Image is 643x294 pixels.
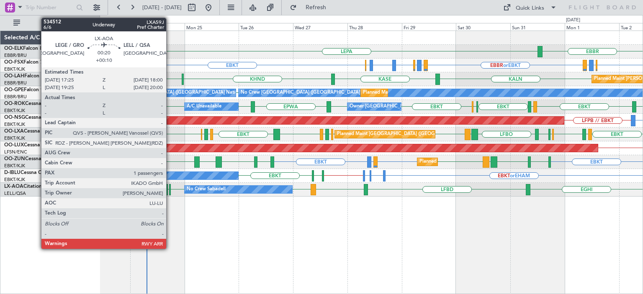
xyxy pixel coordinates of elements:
span: OO-GPE [4,87,24,92]
button: Refresh [286,1,336,14]
span: D-IBLU [4,170,21,175]
span: OO-LUX [4,143,24,148]
span: All Aircraft [22,20,88,26]
a: OO-FSXFalcon 7X [4,60,46,65]
input: Trip Number [26,1,74,14]
div: Tue 26 [239,23,293,31]
a: EBKT/KJK [4,121,25,128]
a: EBKT/KJK [4,176,25,183]
div: [DATE] [566,17,580,24]
a: OO-NSGCessna Citation CJ4 [4,115,72,120]
a: EBKT/KJK [4,66,25,72]
button: Quick Links [499,1,561,14]
div: Owner [GEOGRAPHIC_DATA]-[GEOGRAPHIC_DATA] [350,100,463,113]
a: OO-LUXCessna Citation CJ4 [4,143,70,148]
div: A/C Unavailable [187,100,221,113]
div: Mon 25 [185,23,239,31]
span: OO-ELK [4,46,23,51]
span: OO-LXA [4,129,24,134]
div: Fri 29 [402,23,456,31]
a: D-IBLUCessna Citation M2 [4,170,66,175]
a: OO-ZUNCessna Citation CJ4 [4,156,72,161]
span: [DATE] - [DATE] [142,4,182,11]
a: LFSN/ENC [4,149,27,155]
a: EBBR/BRU [4,94,27,100]
div: Planned Maint Kortrijk-[GEOGRAPHIC_DATA] [419,156,517,168]
div: No Crew Sabadell [187,183,226,196]
a: EBKT/KJK [4,163,25,169]
div: Sun 24 [130,23,185,31]
a: OO-ROKCessna Citation CJ4 [4,101,72,106]
a: EBKT/KJK [4,107,25,114]
div: Planned Maint [GEOGRAPHIC_DATA] ([GEOGRAPHIC_DATA] National) [363,87,514,99]
div: Mon 1 [565,23,619,31]
div: Thu 28 [347,23,402,31]
div: No Crew [GEOGRAPHIC_DATA] ([GEOGRAPHIC_DATA] National) [241,87,381,99]
span: LX-AOA [4,184,23,189]
button: All Aircraft [9,16,91,30]
a: LX-AOACitation Mustang [4,184,64,189]
a: OO-LAHFalcon 7X [4,74,47,79]
span: OO-LAH [4,74,24,79]
a: OO-LXACessna Citation CJ4 [4,129,70,134]
a: EBBR/BRU [4,52,27,59]
div: Quick Links [516,4,544,13]
div: Wed 27 [293,23,347,31]
div: No Crew [GEOGRAPHIC_DATA] ([GEOGRAPHIC_DATA] National) [105,87,246,99]
span: OO-ROK [4,101,25,106]
span: OO-NSG [4,115,25,120]
a: EBKT/KJK [4,135,25,141]
span: OO-FSX [4,60,23,65]
div: Sat 30 [456,23,510,31]
span: Refresh [298,5,334,10]
a: OO-ELKFalcon 8X [4,46,46,51]
a: LELL/QSA [4,190,26,197]
div: Sun 31 [510,23,565,31]
a: EBBR/BRU [4,80,27,86]
div: [DATE] [101,17,116,24]
span: OO-ZUN [4,156,25,161]
div: Planned Maint [GEOGRAPHIC_DATA] ([GEOGRAPHIC_DATA] National) [337,128,489,141]
div: Sat 23 [76,23,130,31]
a: OO-GPEFalcon 900EX EASy II [4,87,74,92]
